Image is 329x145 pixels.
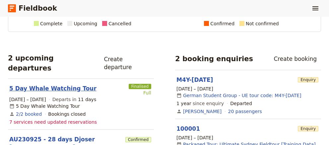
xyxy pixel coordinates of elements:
[195,13,207,17] tspan: October
[74,20,97,28] div: Upcoming
[8,3,57,14] a: Fieldbook
[88,13,98,17] tspan: [DATE]
[9,103,80,109] div: 5 Day Whale Watching Tour
[176,100,224,107] span: since enquiry
[298,126,318,131] span: Enquiry
[125,137,151,142] span: Confirmed
[108,20,131,28] div: Cancelled
[40,20,62,28] div: Complete
[78,97,96,102] span: 11 days
[294,13,299,17] tspan: July
[183,108,222,115] a: [PERSON_NAME]
[230,100,252,107] div: Departed
[9,119,97,125] span: 7 services need updated reservations
[176,85,213,92] span: [DATE] – [DATE]
[129,84,151,89] span: Finalised
[44,13,54,17] tspan: [DATE]
[176,76,213,83] a: M4Y-[DATE]
[176,125,200,132] a: 100001
[176,134,213,141] span: [DATE] – [DATE]
[230,13,237,17] tspan: 2025
[8,53,94,73] h2: 2 upcoming departures
[9,96,46,103] span: [DATE] – [DATE]
[48,111,86,117] div: Bookings closed
[131,13,141,17] tspan: [DATE]
[9,84,97,92] a: 5 Day Whale Watching Tour
[228,108,262,115] a: View the passengers for this booking
[175,54,253,64] h2: 2 booking enquiries
[176,101,191,106] span: 1 year
[246,20,279,28] div: Not confirmed
[310,3,321,14] button: Show menu
[110,13,120,17] tspan: [DATE]
[298,77,318,82] span: Enquiry
[261,13,268,17] tspan: April
[210,20,234,28] div: Confirmed
[183,92,301,99] a: German Student Group - UE tour code: M4Y-[DATE]
[269,53,321,65] a: Create booking
[16,111,42,117] a: View the bookings for this departure
[23,13,33,17] tspan: [DATE]
[129,89,151,96] div: Full
[99,54,154,73] a: Create departure
[66,13,76,17] tspan: [DATE]
[52,96,96,103] span: Departs in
